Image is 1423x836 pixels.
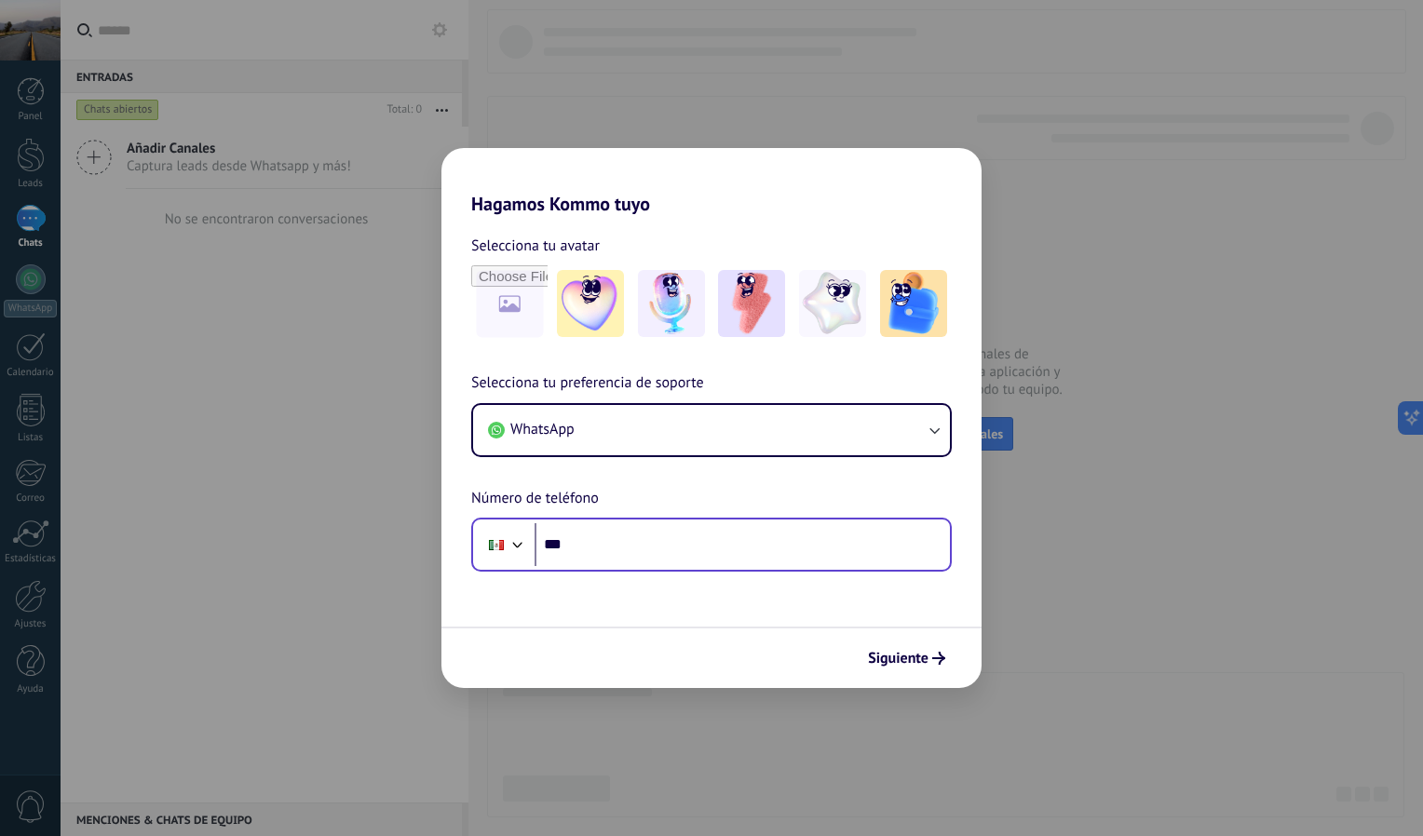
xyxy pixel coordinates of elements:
span: Siguiente [868,652,928,665]
span: Selecciona tu preferencia de soporte [471,371,704,396]
span: Selecciona tu avatar [471,234,600,258]
button: Siguiente [860,642,954,674]
img: -3.jpeg [718,270,785,337]
img: -4.jpeg [799,270,866,337]
img: -2.jpeg [638,270,705,337]
span: Número de teléfono [471,487,599,511]
img: -5.jpeg [880,270,947,337]
img: -1.jpeg [557,270,624,337]
h2: Hagamos Kommo tuyo [441,148,982,215]
button: WhatsApp [473,405,950,455]
div: Mexico: + 52 [479,525,514,564]
span: WhatsApp [510,420,575,438]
